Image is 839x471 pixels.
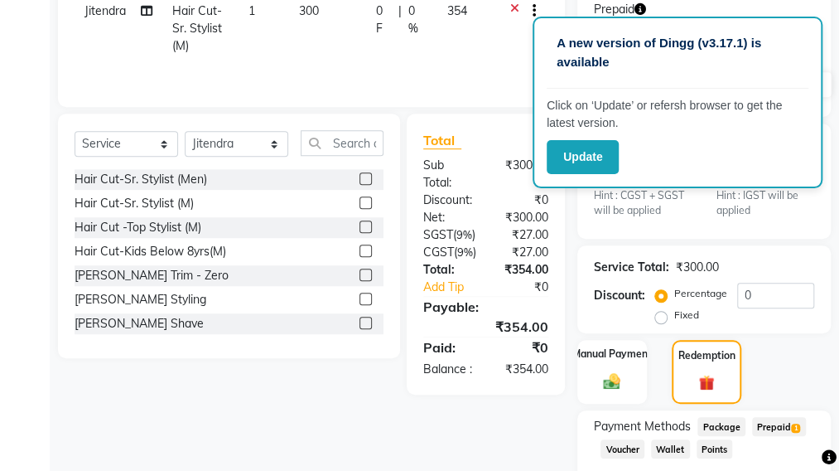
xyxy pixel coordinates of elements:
div: Total: [411,261,486,279]
p: Click on ‘Update’ or refersh browser to get the latest version. [547,97,808,132]
small: Hint : CGST + SGST will be applied [594,188,692,219]
div: ₹27.00 [489,244,561,261]
div: Hair Cut-Sr. Stylist (M) [75,195,194,212]
div: Discount: [594,287,645,304]
img: _cash.svg [598,371,625,391]
div: ₹300.00 [676,259,719,276]
div: Balance : [411,361,486,378]
div: ( ) [411,244,489,261]
span: Payment Methods [594,418,691,435]
div: Paid: [411,337,486,357]
div: Hair Cut-Sr. Stylist (Men) [75,171,207,188]
div: Hair Cut -Top Stylist (M) [75,219,201,236]
div: Hair Cut-Kids Below 8yrs(M) [75,243,226,260]
div: ₹300.00 [485,209,561,226]
span: Wallet [651,439,690,459]
label: Manual Payment [572,347,652,362]
input: Search or Scan [301,130,383,156]
div: Service Total: [594,259,669,276]
span: 1 [791,424,800,434]
span: Total [423,132,461,149]
div: ₹27.00 [488,226,561,244]
span: 300 [299,3,319,18]
div: Net: [411,209,486,226]
div: ₹0 [499,279,561,296]
small: Hint : IGST will be applied [716,188,814,219]
p: A new version of Dingg (v3.17.1) is available [557,34,798,71]
div: Discount: [411,192,486,209]
div: ₹0 [485,192,561,209]
div: ( ) [411,226,488,244]
label: Percentage [674,286,727,301]
img: _gift.svg [694,373,719,392]
div: ₹354.00 [485,361,561,378]
div: Payable: [411,297,561,317]
span: SGST [423,227,453,242]
span: 9% [456,228,472,241]
span: Package [697,417,745,436]
div: ₹300.00 [485,157,561,192]
button: Update [547,140,619,174]
span: 354 [446,3,466,18]
div: ₹0 [485,337,561,357]
div: [PERSON_NAME] Styling [75,291,206,308]
span: 1 [248,3,255,18]
span: Jitendra [84,3,126,18]
div: Sub Total: [411,157,486,192]
span: Points [697,439,733,459]
span: CGST [423,245,454,260]
span: Hair Cut-Sr. Stylist (M) [172,3,222,53]
span: Prepaid [594,1,634,18]
span: 0 F [376,2,392,37]
span: Voucher [600,439,644,459]
a: Add Tip [411,279,499,296]
span: | [398,2,402,37]
div: ₹354.00 [411,317,561,337]
label: Fixed [674,308,699,323]
div: [PERSON_NAME] Trim - Zero [75,267,229,284]
span: 9% [457,245,473,259]
label: Redemption [677,348,735,363]
span: 0 % [408,2,427,37]
div: [PERSON_NAME] Shave [75,315,204,333]
div: ₹354.00 [485,261,561,279]
span: Prepaid [752,417,806,436]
